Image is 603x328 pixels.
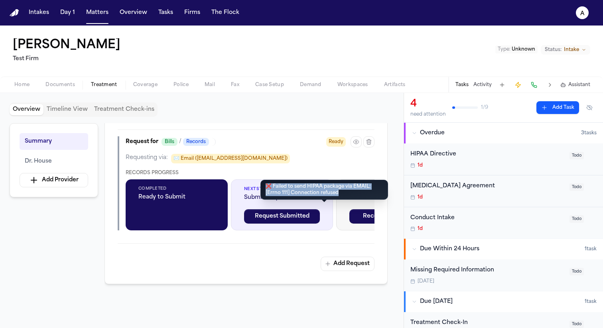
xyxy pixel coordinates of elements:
[300,82,321,88] span: Demand
[410,266,565,275] div: Missing Required Information
[528,79,540,90] button: Make a Call
[495,45,538,53] button: Edit Type: Unknown
[585,299,597,305] span: 1 task
[260,180,388,200] div: ❌ Failed to send HIPAA package via EMAIL: [Errno 111] Connection refused
[498,47,510,52] span: Type :
[183,138,209,146] span: Records
[410,111,446,118] div: need attention
[337,82,368,88] span: Workspaces
[14,82,30,88] span: Home
[231,82,239,88] span: Fax
[420,298,453,306] span: Due [DATE]
[126,138,158,146] span: Request for
[404,291,603,312] button: Due [DATE]1task
[83,6,112,20] button: Matters
[162,138,177,146] span: Bills
[349,209,425,224] button: Record Received
[173,82,189,88] span: Police
[404,239,603,259] button: Due Within 24 Hours1task
[581,130,597,136] span: 3 task s
[321,257,374,271] button: Add Request
[418,162,423,169] span: 1d
[473,82,492,88] button: Activity
[420,129,445,137] span: Overdue
[410,98,446,110] div: 4
[410,150,565,159] div: HIPAA Directive
[420,245,479,253] span: Due Within 24 Hours
[13,54,124,64] h2: Test Firm
[205,82,215,88] span: Mail
[404,207,603,239] div: Open task: Conduct Intake
[384,82,406,88] span: Artifacts
[133,82,158,88] span: Coverage
[410,318,565,328] div: Treatment Check-In
[45,82,75,88] span: Documents
[171,154,290,163] span: ✉️ Email ([EMAIL_ADDRESS][DOMAIN_NAME])
[564,47,579,53] span: Intake
[569,215,584,223] span: Todo
[13,38,120,53] h1: [PERSON_NAME]
[20,153,88,170] button: Dr. House
[585,246,597,252] span: 1 task
[10,104,43,115] button: Overview
[512,47,535,52] span: Unknown
[410,182,565,191] div: [MEDICAL_DATA] Agreement
[13,38,120,53] button: Edit matter name
[569,320,584,328] span: Todo
[26,6,52,20] button: Intakes
[43,104,91,115] button: Timeline View
[418,226,423,232] span: 1d
[91,104,158,115] button: Treatment Check-ins
[138,193,215,201] span: Ready to Submit
[497,79,508,90] button: Add Task
[181,6,203,20] button: Firms
[455,82,469,88] button: Tasks
[569,183,584,191] span: Todo
[244,186,320,192] span: Next Step
[404,143,603,175] div: Open task: HIPAA Directive
[244,209,320,224] button: Request Submitted
[536,101,579,114] button: Add Task
[179,138,181,146] span: /
[255,82,284,88] span: Case Setup
[560,82,590,88] button: Assistant
[410,214,565,223] div: Conduct Intake
[404,259,603,291] div: Open task: Missing Required Information
[582,101,597,114] button: Hide completed tasks (⌘⇧H)
[208,6,242,20] button: The Flock
[512,79,524,90] button: Create Immediate Task
[20,133,88,150] button: Summary
[418,194,423,200] span: 1d
[326,137,346,147] span: Ready
[126,171,179,175] span: Records Progress
[404,175,603,207] div: Open task: Retainer Agreement
[418,278,434,285] span: [DATE]
[126,154,168,163] span: Requesting via:
[569,268,584,275] span: Todo
[568,82,590,88] span: Assistant
[20,173,88,187] button: Add Provider
[569,152,584,159] span: Todo
[116,6,150,20] button: Overview
[404,123,603,143] button: Overdue3tasks
[244,194,320,202] span: Submit Request
[541,45,590,55] button: Change status from Intake
[91,82,117,88] span: Treatment
[481,104,488,111] span: 1 / 9
[545,47,562,53] span: Status:
[10,9,19,17] img: Finch Logo
[57,6,78,20] button: Day 1
[138,186,215,192] span: Completed
[155,6,176,20] button: Tasks
[10,9,19,17] a: Home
